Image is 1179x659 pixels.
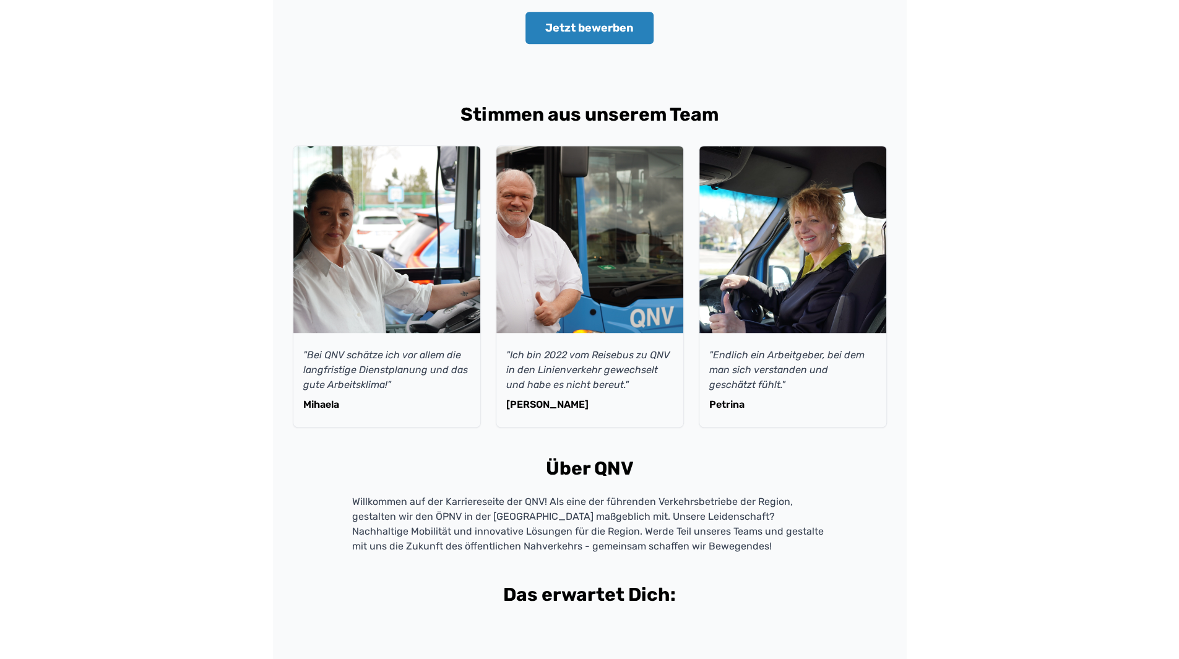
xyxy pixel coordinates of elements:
p: Willkommen auf der Karriereseite der QNV! Als eine der führenden Verkehrsbetriebe der Region, ges... [352,494,827,554]
h2: Das erwartet Dich: [293,584,887,606]
p: "Bei QNV schätze ich vor allem die langfristige Dienstplanung und das gute Arbeitsklima!" [303,348,470,392]
button: Jetzt bewerben [525,12,654,44]
p: Mihaela [303,397,470,412]
p: "Ich bin 2022 vom Reisebus zu QNV in den Linienverkehr gewechselt und habe es nicht bereut." [506,348,673,392]
p: Petrina [709,397,876,412]
h2: Stimmen aus unserem Team [293,103,887,126]
p: [PERSON_NAME] [506,397,673,412]
h2: Über QNV [293,457,887,480]
p: "Endlich ein Arbeitgeber, bei dem man sich verstanden und geschätzt fühlt." [709,348,876,392]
